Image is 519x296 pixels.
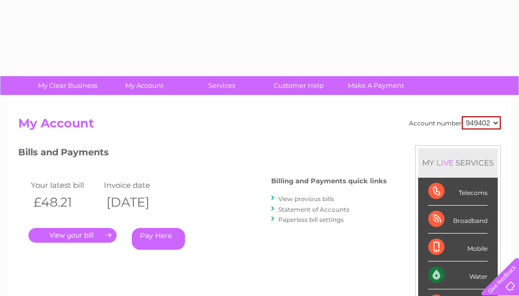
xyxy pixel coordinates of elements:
div: Telecoms [428,178,488,206]
th: [DATE] [101,192,174,213]
a: My Clear Business [26,76,109,95]
a: Customer Help [257,76,341,95]
div: Account number [409,116,501,129]
td: Your latest bill [28,178,101,192]
a: . [28,228,117,243]
a: Services [180,76,264,95]
a: My Account [103,76,187,95]
h3: Bills and Payments [18,145,387,163]
div: LIVE [434,158,456,168]
a: Paperless bill settings [278,216,344,223]
th: £48.21 [28,192,101,213]
h2: My Account [18,116,501,136]
div: MY SERVICES [418,148,498,177]
a: Statement of Accounts [278,206,349,213]
a: View previous bills [278,195,334,203]
h4: Billing and Payments quick links [271,177,387,185]
div: Mobile [428,234,488,261]
div: Water [428,261,488,289]
td: Invoice date [101,178,174,192]
a: Pay Here [132,228,185,250]
div: Broadband [428,206,488,234]
a: Make A Payment [334,76,418,95]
